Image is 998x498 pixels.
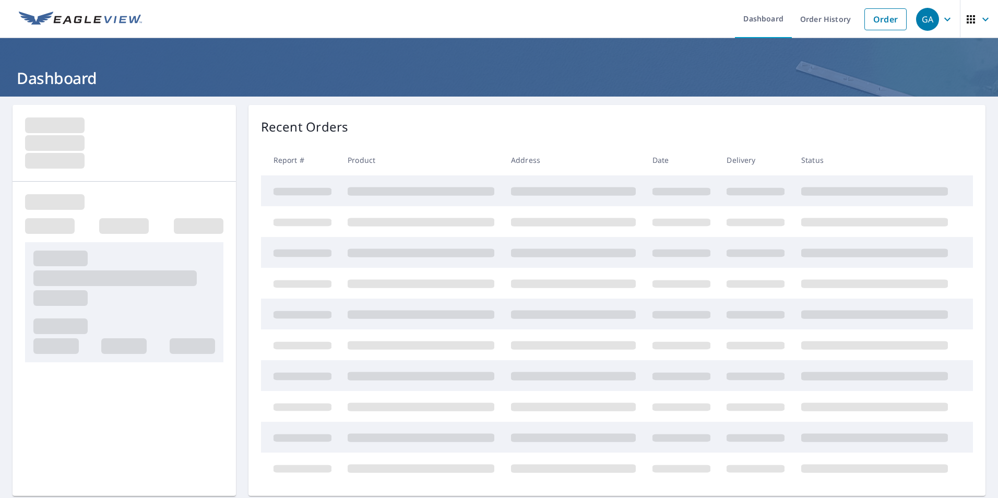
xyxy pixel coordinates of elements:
img: EV Logo [19,11,142,27]
p: Recent Orders [261,117,349,136]
a: Order [864,8,907,30]
th: Report # [261,145,340,175]
th: Product [339,145,503,175]
h1: Dashboard [13,67,985,89]
th: Date [644,145,719,175]
th: Delivery [718,145,793,175]
div: GA [916,8,939,31]
th: Address [503,145,644,175]
th: Status [793,145,956,175]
